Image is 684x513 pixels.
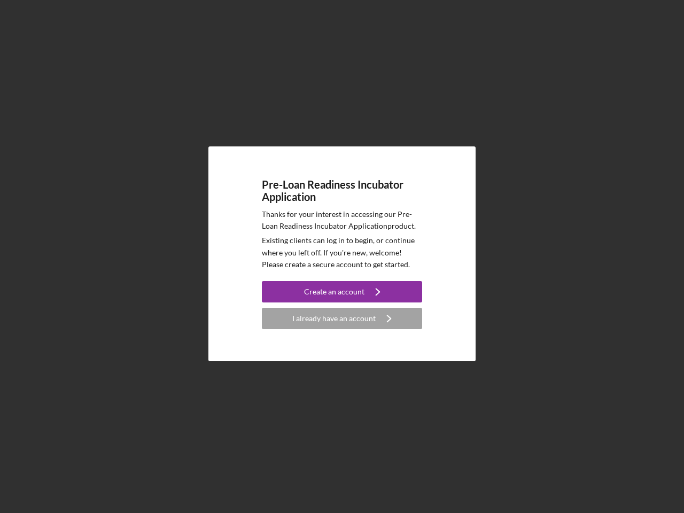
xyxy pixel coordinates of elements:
button: I already have an account [262,308,422,329]
button: Create an account [262,281,422,302]
p: Existing clients can log in to begin, or continue where you left off. If you're new, welcome! Ple... [262,235,422,270]
div: Create an account [304,281,364,302]
h4: Pre-Loan Readiness Incubator Application [262,178,422,203]
a: Create an account [262,281,422,305]
div: I already have an account [292,308,376,329]
p: Thanks for your interest in accessing our Pre-Loan Readiness Incubator Application product. [262,208,422,232]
